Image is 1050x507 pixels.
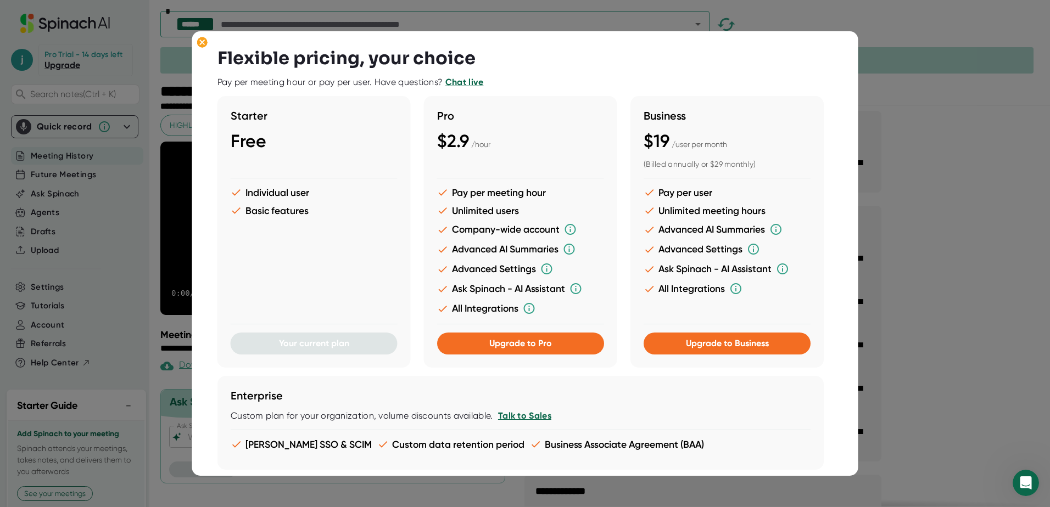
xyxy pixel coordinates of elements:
span: $19 [644,131,669,151]
span: Upgrade to Business [685,338,768,348]
li: Pay per meeting hour [437,187,604,198]
h3: Starter [231,109,398,122]
li: Custom data retention period [377,438,524,450]
a: Chat live [445,77,484,87]
li: Unlimited meeting hours [644,205,811,216]
div: Pay per meeting hour or pay per user. Have questions? [217,77,484,88]
h3: Enterprise [231,389,811,402]
li: Individual user [231,187,398,198]
li: Unlimited users [437,205,604,216]
span: Your current plan [279,338,349,348]
li: Advanced Settings [437,262,604,275]
h3: Flexible pricing, your choice [217,48,476,69]
li: All Integrations [437,302,604,315]
li: Pay per user [644,187,811,198]
li: Ask Spinach - AI Assistant [644,262,811,275]
div: Custom plan for your organization, volume discounts available. [231,410,811,421]
li: [PERSON_NAME] SSO & SCIM [231,438,372,450]
a: Talk to Sales [498,410,551,421]
iframe: Intercom live chat [1013,470,1039,496]
li: Advanced AI Summaries [437,243,604,256]
span: / user per month [672,140,727,149]
button: Upgrade to Business [644,333,811,354]
div: (Billed annually or $29 monthly) [644,160,811,170]
li: Advanced Settings [644,243,811,256]
li: Advanced AI Summaries [644,223,811,236]
li: All Integrations [644,282,811,295]
span: / hour [471,140,490,149]
button: Your current plan [231,333,398,354]
li: Ask Spinach - AI Assistant [437,282,604,295]
span: Upgrade to Pro [489,338,552,348]
li: Basic features [231,205,398,216]
span: Free [231,131,266,151]
button: Upgrade to Pro [437,333,604,354]
h3: Business [644,109,811,122]
h3: Pro [437,109,604,122]
li: Company-wide account [437,223,604,236]
li: Business Associate Agreement (BAA) [530,438,704,450]
span: $2.9 [437,131,469,151]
